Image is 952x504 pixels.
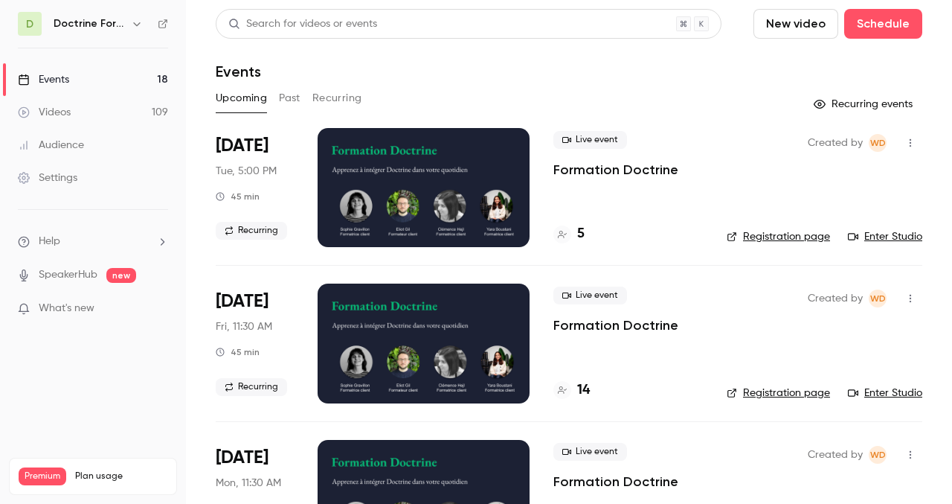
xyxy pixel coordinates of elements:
span: Webinar Doctrine [869,134,887,152]
span: Live event [553,287,627,304]
span: Webinar Doctrine [869,446,887,464]
a: 5 [553,224,585,244]
button: Recurring events [807,92,922,116]
span: Created by [808,134,863,152]
span: D [26,16,33,32]
div: 45 min [216,191,260,202]
span: Fri, 11:30 AM [216,319,272,334]
span: Premium [19,468,66,485]
div: Oct 7 Tue, 5:00 PM (Europe/Paris) [216,128,294,247]
span: Mon, 11:30 AM [216,476,281,491]
div: Audience [18,138,84,153]
a: Formation Doctrine [553,473,678,491]
span: [DATE] [216,446,268,470]
span: WD [870,134,886,152]
span: Created by [808,446,863,464]
div: 45 min [216,346,260,358]
span: new [106,268,136,283]
div: Oct 10 Fri, 11:30 AM (Europe/Paris) [216,284,294,403]
div: Videos [18,105,71,120]
a: Enter Studio [848,386,922,401]
button: New video [753,9,838,39]
li: help-dropdown-opener [18,234,168,249]
span: WD [870,290,886,307]
span: [DATE] [216,134,268,158]
a: Formation Doctrine [553,316,678,334]
a: Registration page [727,229,830,244]
span: Live event [553,443,627,461]
span: Plan usage [75,470,167,482]
a: Enter Studio [848,229,922,244]
h4: 5 [577,224,585,244]
h1: Events [216,63,261,80]
button: Past [279,86,300,110]
h4: 14 [577,380,590,401]
h6: Doctrine Formation Avocats [54,16,125,31]
div: Settings [18,170,77,185]
a: Formation Doctrine [553,161,678,179]
span: Help [39,234,60,249]
div: Events [18,72,69,87]
span: Live event [553,131,627,149]
span: Tue, 5:00 PM [216,164,277,179]
button: Schedule [844,9,922,39]
span: [DATE] [216,290,268,313]
span: WD [870,446,886,464]
span: Recurring [216,222,287,240]
button: Recurring [312,86,362,110]
span: Created by [808,290,863,307]
div: Search for videos or events [228,16,377,32]
a: SpeakerHub [39,267,97,283]
iframe: Noticeable Trigger [150,302,168,316]
span: What's new [39,301,94,316]
span: Webinar Doctrine [869,290,887,307]
a: Registration page [727,386,830,401]
span: Recurring [216,378,287,396]
a: 14 [553,380,590,401]
button: Upcoming [216,86,267,110]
